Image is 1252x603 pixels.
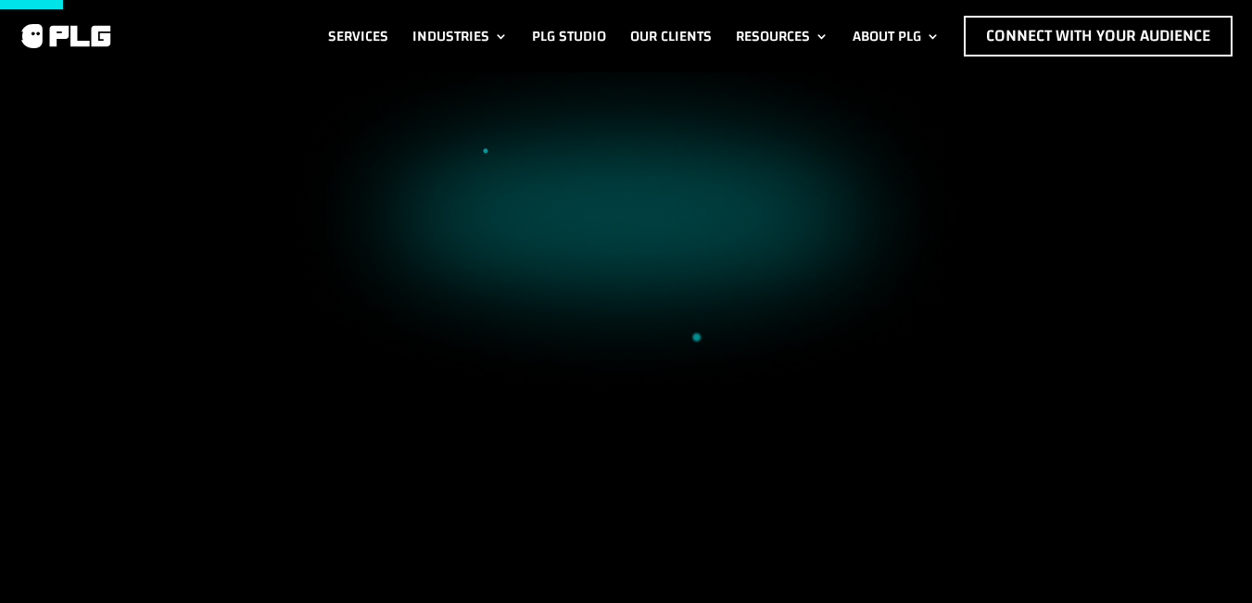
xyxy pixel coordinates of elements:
a: PLG Studio [532,16,606,57]
a: Industries [412,16,508,57]
a: Connect with Your Audience [964,16,1233,57]
a: Services [328,16,388,57]
a: About PLG [853,16,940,57]
a: Our Clients [630,16,712,57]
a: Resources [736,16,828,57]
